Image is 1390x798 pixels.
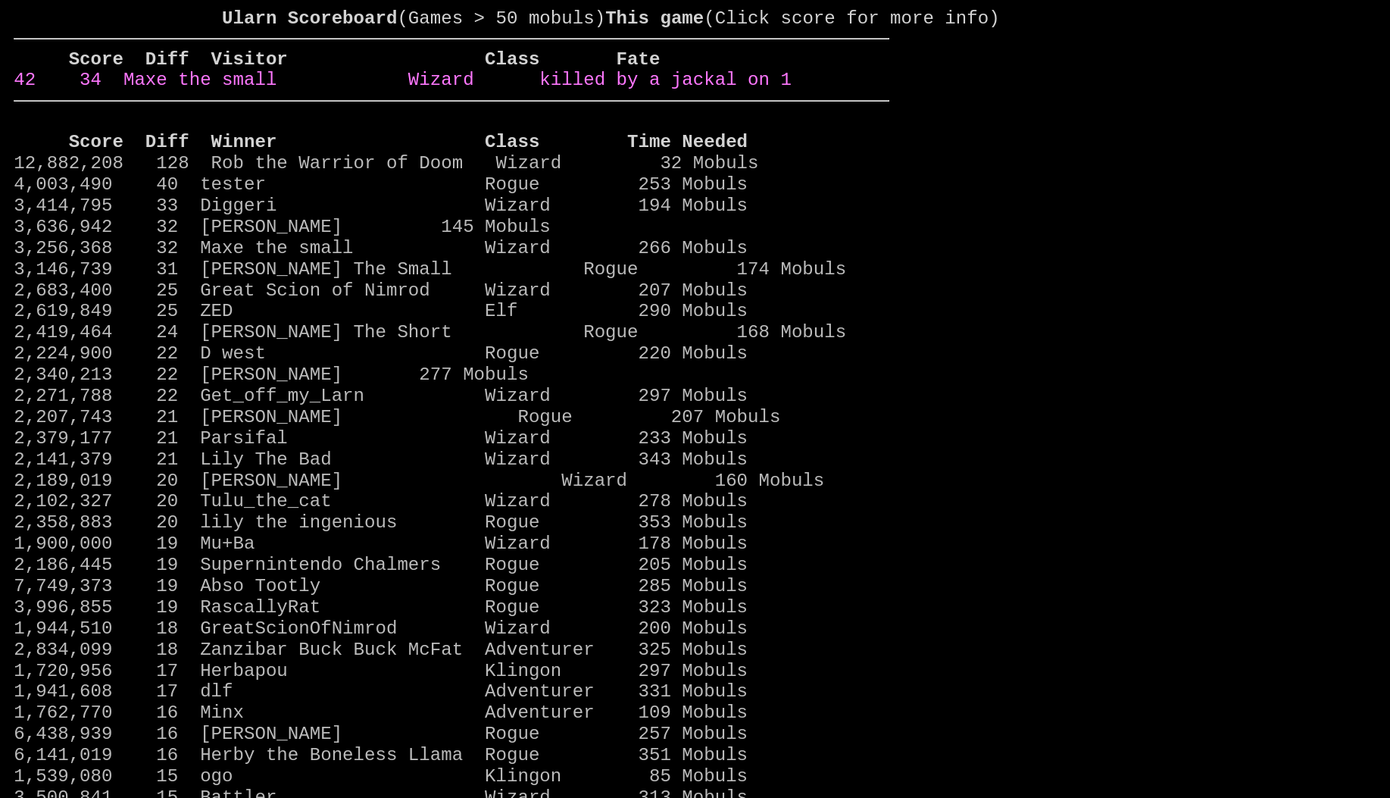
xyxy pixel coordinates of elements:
a: 1,941,608 17 dlf Adventurer 331 Mobuls [14,681,748,702]
b: Score Diff Winner Class Time Needed [69,132,748,152]
a: 3,256,368 32 Maxe the small Wizard 266 Mobuls [14,238,748,258]
a: 2,619,849 25 ZED Elf 290 Mobuls [14,301,748,321]
a: 2,141,379 21 Lily The Bad Wizard 343 Mobuls [14,449,748,470]
a: 3,414,795 33 Diggeri Wizard 194 Mobuls [14,196,748,216]
a: 3,636,942 32 [PERSON_NAME] 145 Mobuls [14,217,550,237]
a: 2,207,743 21 [PERSON_NAME] Rogue 207 Mobuls [14,407,780,427]
a: 6,141,019 16 Herby the Boneless Llama Rogue 351 Mobuls [14,745,748,765]
a: 2,379,177 21 Parsifal Wizard 233 Mobuls [14,428,748,449]
a: 4,003,490 40 tester Rogue 253 Mobuls [14,174,748,195]
a: 2,189,019 20 [PERSON_NAME] Wizard 160 Mobuls [14,471,824,491]
a: 2,419,464 24 [PERSON_NAME] The Short Rogue 168 Mobuls [14,322,846,343]
a: 3,146,739 31 [PERSON_NAME] The Small Rogue 174 Mobuls [14,259,846,280]
a: 2,271,788 22 Get_off_my_Larn Wizard 297 Mobuls [14,386,748,406]
a: 2,340,213 22 [PERSON_NAME] 277 Mobuls [14,365,529,385]
a: 1,900,000 19 Mu+Ba Wizard 178 Mobuls [14,534,748,554]
a: 2,834,099 18 Zanzibar Buck Buck McFat Adventurer 325 Mobuls [14,640,748,660]
b: Ularn Scoreboard [222,8,397,29]
b: Score Diff Visitor Class Fate [69,49,661,70]
a: 1,762,770 16 Minx Adventurer 109 Mobuls [14,703,748,723]
a: 7,749,373 19 Abso Tootly Rogue 285 Mobuls [14,576,748,596]
a: 12,882,208 128 Rob the Warrior of Doom Wizard 32 Mobuls [14,153,758,174]
a: 2,224,900 22 D west Rogue 220 Mobuls [14,343,748,364]
b: This game [605,8,704,29]
a: 2,358,883 20 lily the ingenious Rogue 353 Mobuls [14,512,748,533]
a: 2,186,445 19 Supernintendo Chalmers Rogue 205 Mobuls [14,555,748,575]
larn: (Games > 50 mobuls) (Click score for more info) Click on a score for more information ---- Reload... [14,8,889,759]
a: 3,996,855 19 RascallyRat Rogue 323 Mobuls [14,597,748,618]
a: 2,102,327 20 Tulu_the_cat Wizard 278 Mobuls [14,491,748,512]
a: 42 34 Maxe the small Wizard killed by a jackal on 1 [14,70,792,90]
a: 2,683,400 25 Great Scion of Nimrod Wizard 207 Mobuls [14,280,748,301]
a: 1,944,510 18 GreatScionOfNimrod Wizard 200 Mobuls [14,618,748,639]
a: 6,438,939 16 [PERSON_NAME] Rogue 257 Mobuls [14,724,748,744]
a: 1,720,956 17 Herbapou Klingon 297 Mobuls [14,661,748,681]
